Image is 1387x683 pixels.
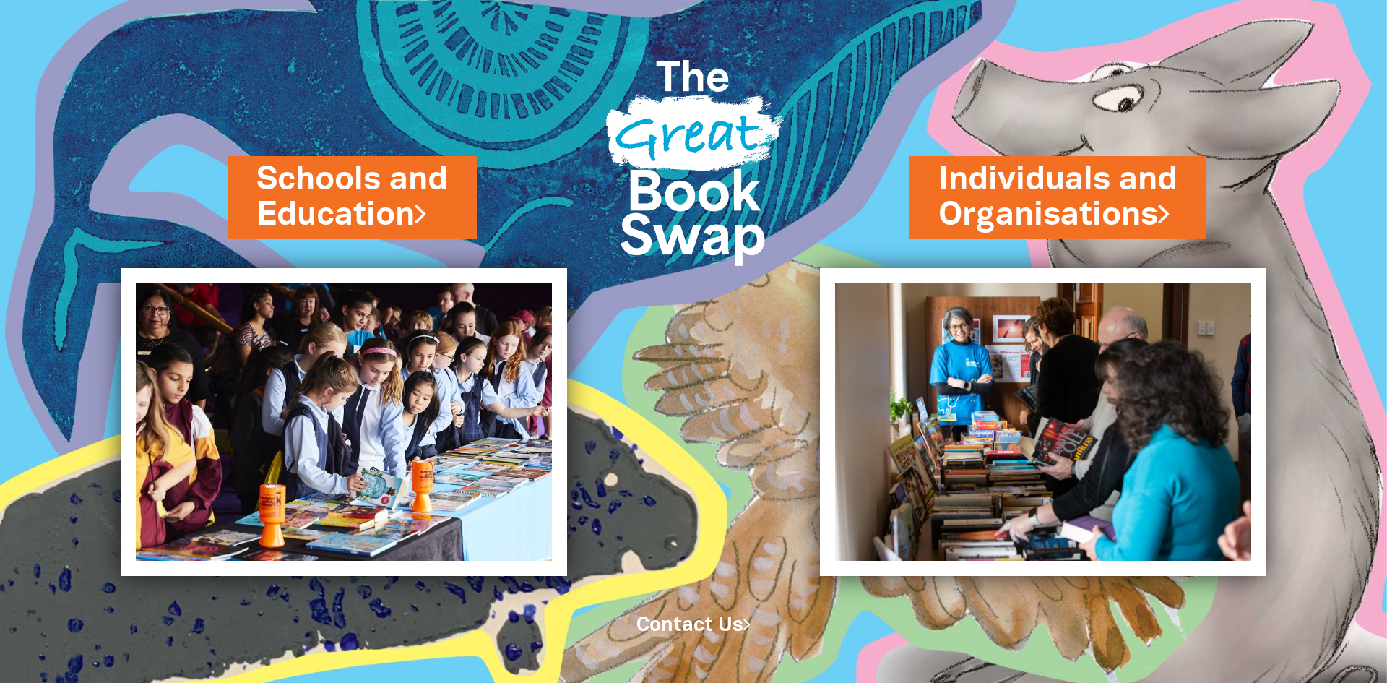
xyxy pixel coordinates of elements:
img: Schools and Education [121,268,567,576]
img: Great Bookswap logo [589,17,798,296]
a: Individuals andOrganisations [938,157,1178,238]
a: Schools andEducation [256,157,448,238]
img: Individuals and Organisations [820,268,1266,576]
a: Contact Us [636,617,751,635]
